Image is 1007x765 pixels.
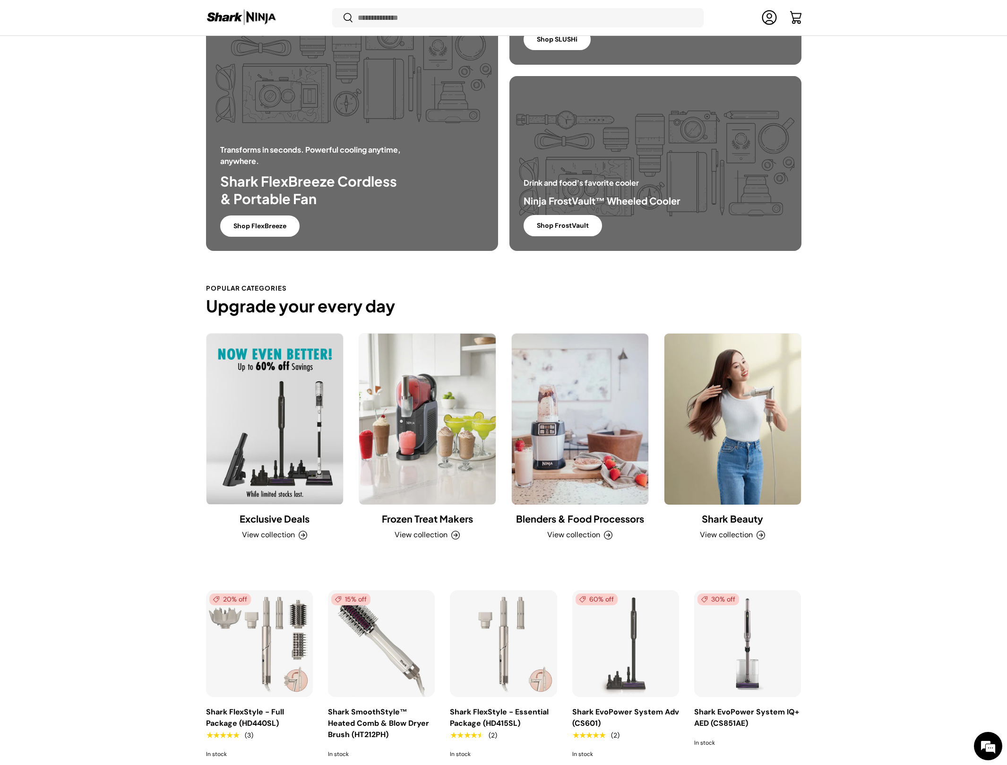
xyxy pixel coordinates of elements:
a: Shark Beauty [664,334,801,504]
p: Drink and food's favorite cooler [524,177,680,189]
a: Shark EvoPower System Adv (CS601) [572,707,679,728]
a: Exclusive Deals [240,513,310,525]
a: Shark FlexStyle - Essential Package (HD415SL) [450,590,557,697]
span: 20% off [209,593,251,605]
a: Shark FlexStyle - Full Package (HD440SL) [206,707,284,728]
a: Shop SLUSHi [524,29,591,50]
a: Blenders & Food Processors [512,334,648,504]
a: Shark FlexStyle - Essential Package (HD415SL) [450,707,549,728]
a: Shark EvoPower System IQ+ AED (CS851AE) [694,707,799,728]
img: Shark Ninja Philippines [206,9,277,27]
span: POPULAR CATEGORIES [206,284,287,293]
a: Shop FlexBreeze [220,215,300,236]
a: Exclusive Deals [207,334,343,504]
span: 60% off [576,593,618,605]
a: Frozen Treat Makers [359,334,496,504]
a: Shark Beauty [702,513,763,525]
p: Ninja FrostVault™ Wheeled Cooler [524,194,680,207]
a: Shark SmoothStyle™ Heated Comb & Blow Dryer Brush (HT212PH) [328,590,435,697]
span: 15% off [331,593,370,605]
a: Shark FlexStyle - Full Package (HD440SL) [206,590,313,697]
p: Transforms in seconds. Powerful cooling anytime, anywhere. [220,144,409,167]
a: Frozen Treat Makers [382,513,473,525]
a: Shark EvoPower System Adv (CS601) [572,590,679,697]
a: Shop FrostVault [524,215,602,236]
p: Shark FlexBreeze Cordless & Portable Fan [220,172,409,208]
a: Blenders & Food Processors [516,513,644,525]
span: Upgrade your every day [206,295,395,317]
span: 30% off [697,593,739,605]
a: Shark SmoothStyle™ Heated Comb & Blow Dryer Brush (HT212PH) [328,707,429,739]
a: Shark EvoPower System IQ+ AED (CS851AE) [694,590,801,697]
